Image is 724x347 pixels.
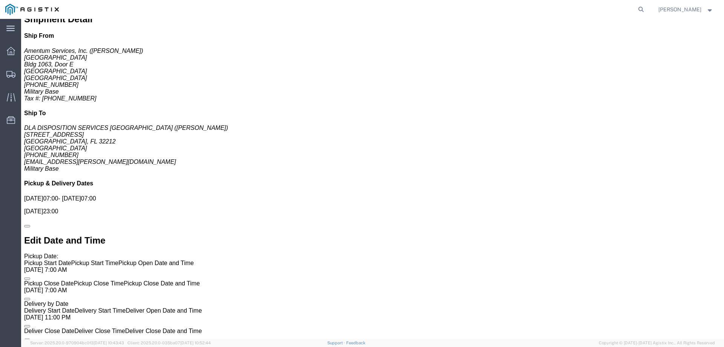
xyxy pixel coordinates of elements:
a: Support [327,341,346,345]
span: [DATE] 10:43:43 [94,341,124,345]
iframe: FS Legacy Container [21,19,724,339]
span: Cierra Brown [658,5,701,14]
span: Server: 2025.20.0-970904bc0f3 [30,341,124,345]
img: logo [5,4,59,15]
span: Client: 2025.20.0-035ba07 [127,341,211,345]
span: Copyright © [DATE]-[DATE] Agistix Inc., All Rights Reserved [599,340,715,346]
span: [DATE] 10:52:44 [180,341,211,345]
button: [PERSON_NAME] [658,5,714,14]
a: Feedback [346,341,365,345]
